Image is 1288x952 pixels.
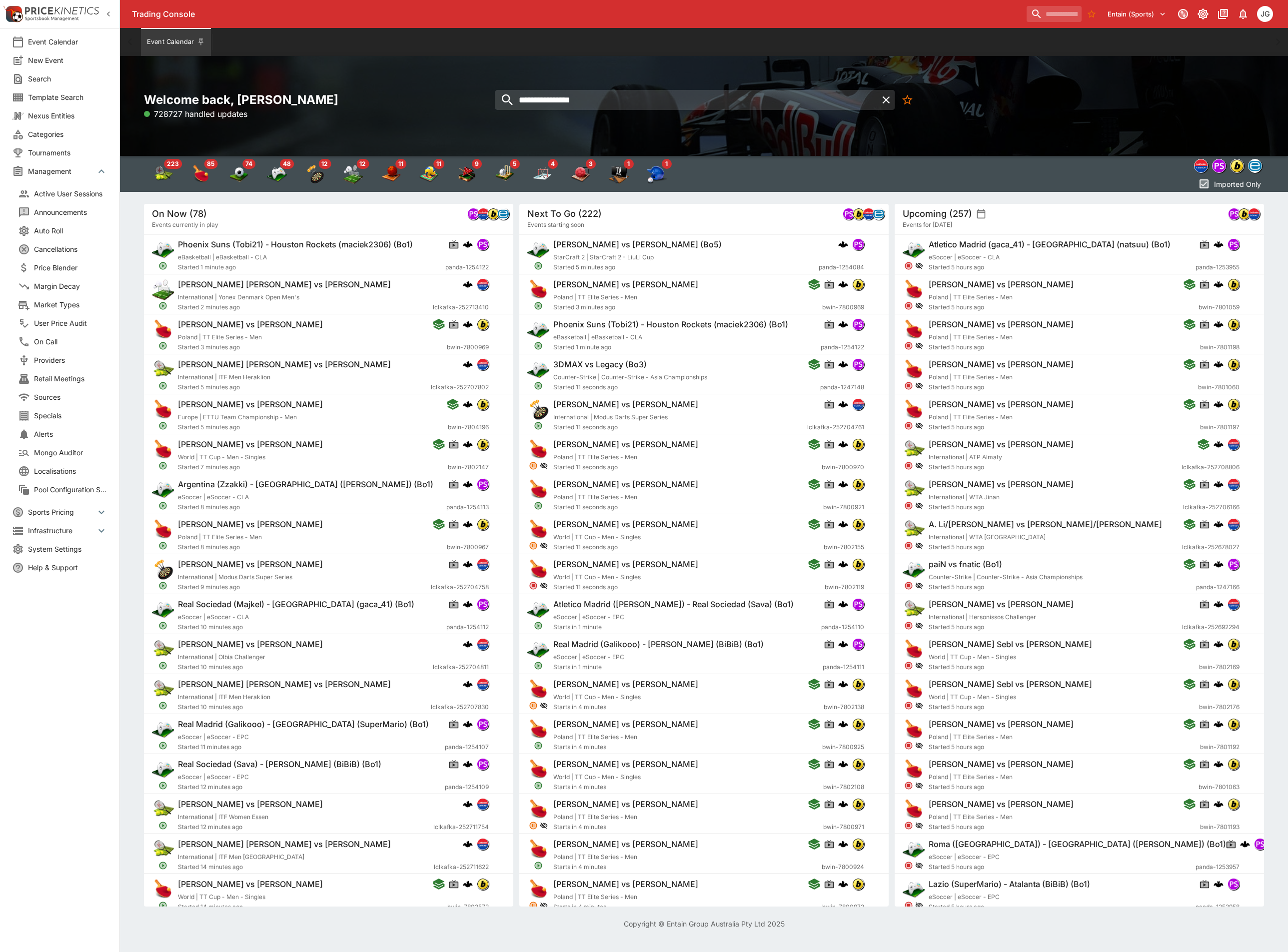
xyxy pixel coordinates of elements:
img: pandascore.png [1228,559,1239,570]
img: lclkafka.png [477,799,488,810]
img: table_tennis.png [527,798,549,820]
img: table_tennis.png [903,278,925,300]
img: table_tennis.png [152,518,174,540]
span: panda-1247166 [1196,582,1240,592]
img: darts.png [152,558,174,580]
h6: [PERSON_NAME] vs [PERSON_NAME] [553,479,698,490]
span: 1 [624,159,634,169]
img: pandascore.png [853,359,864,370]
img: esports.png [152,758,174,780]
span: lclkafka-252692294 [1182,622,1240,632]
span: panda-1254110 [821,622,864,632]
img: logo-cerberus.svg [1214,479,1224,489]
img: table_tennis.png [903,358,925,380]
img: betradar.png [498,208,509,219]
img: pandascore.png [477,479,488,490]
span: panda-1254122 [445,262,489,272]
h6: [PERSON_NAME] vs [PERSON_NAME] [929,479,1074,490]
h6: [PERSON_NAME] vs [PERSON_NAME] [178,319,323,330]
span: lclkafka-252704761 [807,422,864,432]
img: badminton.png [152,278,174,300]
div: Esports [267,164,287,184]
img: logo-cerberus.svg [463,519,473,529]
h6: [PERSON_NAME] vs [PERSON_NAME] [929,359,1074,370]
img: lclkafka.png [1228,479,1239,490]
img: Sportsbook Management [25,16,79,21]
button: Imported Only [1195,176,1264,192]
div: Ice Hockey [533,164,553,184]
div: Table Tennis [191,164,211,184]
div: Snooker [457,164,477,184]
div: Darts [305,164,325,184]
h6: Real Sociedad (Sava) - [PERSON_NAME] (BiBiB) (Bo1) [178,759,381,770]
img: esports.png [152,478,174,500]
h6: [PERSON_NAME] vs [PERSON_NAME] [553,279,698,290]
img: logo-cerberus.svg [1214,399,1224,409]
span: panda-1254113 [446,502,489,512]
img: esports.png [527,598,549,620]
img: PriceKinetics Logo [3,4,23,24]
img: logo-cerberus.svg [463,439,473,449]
img: logo-cerberus.svg [463,799,473,809]
img: logo-cerberus.svg [838,239,848,249]
img: betradar.png [873,208,884,219]
h6: [PERSON_NAME] [PERSON_NAME] vs [PERSON_NAME] [178,279,391,290]
h6: Real Sociedad (Majkel) - [GEOGRAPHIC_DATA] (gaca_41) (Bo1) [178,599,414,610]
img: lclkafka.png [1228,439,1239,450]
div: Volleyball [419,164,439,184]
img: logo-cerberus.svg [1214,679,1224,689]
div: Handball [571,164,591,184]
img: lclkafka.png [478,208,489,219]
span: bwin-7802138 [824,702,864,712]
span: bwin-7802155 [824,542,864,552]
img: table_tennis.png [152,438,174,460]
button: settings [976,209,986,219]
span: bwin-7802176 [1199,702,1240,712]
img: tennis.png [903,598,925,620]
img: bwin.png [1228,399,1239,410]
p: Imported Only [1214,179,1261,189]
img: logo-cerberus.svg [463,359,473,369]
button: Toggle light/dark mode [1194,5,1212,23]
img: lclkafka.png [477,639,488,650]
img: bwin.png [1231,159,1244,172]
img: tennis.png [152,638,174,660]
h6: [PERSON_NAME] [PERSON_NAME] vs [PERSON_NAME] [178,679,391,690]
span: 11 [433,159,444,169]
h6: 3DMAX vs Legacy (Bo3) [553,359,647,370]
img: bwin.png [853,759,864,770]
img: logo-cerberus.svg [463,559,473,569]
h6: [PERSON_NAME] Sebl vs [PERSON_NAME] [929,639,1092,650]
span: panda-1254107 [445,742,489,752]
img: bwin.png [853,439,864,450]
div: lclkafka [1194,159,1208,173]
span: bwin-7802108 [823,782,864,792]
img: lclkafka.png [1249,208,1260,219]
h6: [PERSON_NAME] vs [PERSON_NAME] [553,439,698,450]
img: pandascore.png [843,208,854,219]
span: bwin-7800970 [822,462,864,472]
img: esports.png [152,718,174,740]
img: cricket [495,164,515,184]
img: bwin.png [1228,759,1239,770]
h6: [PERSON_NAME] vs [PERSON_NAME] (Bo5) [553,239,722,250]
img: bwin.png [477,319,488,330]
img: logo-cerberus.svg [1214,239,1224,249]
img: logo-cerberus.svg [838,559,848,569]
img: table_tennis.png [527,758,549,780]
img: logo-cerberus.svg [463,239,473,249]
img: logo-cerberus.svg [1214,279,1224,289]
span: lclkafka-252704811 [433,662,489,672]
h6: Argentina (Zzakki) - [GEOGRAPHIC_DATA] ([PERSON_NAME]) (Bo1) [178,479,433,490]
img: table_tennis.png [527,518,549,540]
span: lclkafka-252707830 [431,702,489,712]
span: lclkafka-252708806 [1182,462,1240,472]
h6: [PERSON_NAME] vs [PERSON_NAME] [178,399,323,410]
button: No Bookmarks [898,90,918,110]
h6: [PERSON_NAME] vs [PERSON_NAME] [553,519,698,530]
h6: [PERSON_NAME] vs [PERSON_NAME] [553,759,698,770]
img: logo-cerberus.svg [838,279,848,289]
img: pandascore.png [1228,239,1239,250]
img: bwin.png [477,519,488,530]
img: logo-cerberus.svg [838,359,848,369]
